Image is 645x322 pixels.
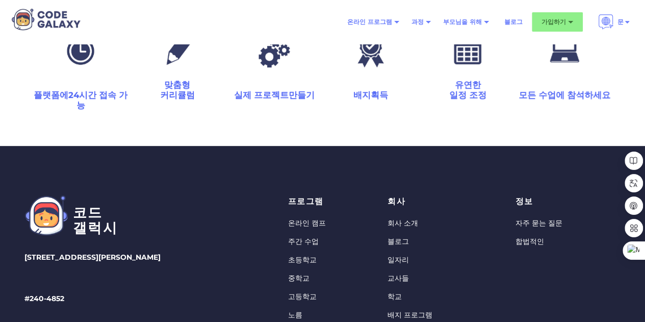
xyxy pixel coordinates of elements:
font: 학교 [388,292,402,301]
div: 가입하기 [532,12,583,32]
img: 컴퓨터 아이콘 [544,33,585,69]
font: 회사 [388,196,405,206]
font: 중학교 [288,274,309,283]
a: 노름 [288,310,338,320]
img: 연필 아이콘 [157,33,198,69]
font: 부모님을 위해 [443,18,482,26]
font: 블로그 [504,18,523,26]
font: 코드 [73,204,103,221]
font: 실제 프로젝트 [234,90,289,100]
font: 노름 [288,310,302,319]
a: 고등학교 [288,292,338,302]
a: 블로그 [388,237,466,247]
font: 배지 [353,90,371,100]
font: 24시간 접속 가능 [68,90,127,110]
div: 과정 [405,13,437,31]
div: 문 [592,10,637,34]
a: 합법적인 [515,237,562,247]
a: 학교 [388,292,466,302]
font: 유연한 [455,80,481,90]
font: #240-4852 [24,294,64,303]
font: 자주 묻는 질문 [515,218,562,228]
a: 코드갤럭시 [24,195,161,236]
font: 만들기 [289,90,315,100]
font: 갤럭시 [73,219,118,236]
font: 가입하기 [541,18,566,26]
a: 교사들 [388,274,466,284]
font: 일정 조정 [449,90,486,100]
font: 문 [617,18,624,26]
img: 캘린더 아이콘 [447,33,488,69]
font: 에 참석하세요 [556,90,610,100]
img: 시계 아이콘 [60,33,101,69]
font: 과정 [411,18,424,26]
font: 획득 [371,90,388,100]
font: 온라인 캠프 [288,218,326,228]
div: 온라인 프로그램 [341,13,405,31]
font: 커리큘럼 [160,90,195,100]
font: 고등학교 [288,292,317,301]
font: 모든 수업 [519,90,556,100]
a: 배지 프로그램 [388,310,466,320]
font: 회사 소개 [388,218,418,228]
font: 주간 수업 [288,237,319,246]
font: 배지 프로그램 [388,310,432,319]
img: 기어 아이콘 [254,33,295,69]
font: [STREET_ADDRESS][PERSON_NAME] [24,253,161,262]
a: 중학교 [288,274,338,284]
a: 온라인 캠프 [288,218,338,229]
a: 자주 묻는 질문 [515,218,562,229]
a: 회사 소개 [388,218,466,229]
a: 일자리 [388,255,466,265]
font: 정보 [515,196,532,206]
font: 일자리 [388,255,409,264]
font: 프로그램 [288,196,323,206]
a: 주간 수업 [288,237,338,247]
font: 맞춤형 [164,80,190,90]
div: 부모님을 위해 [437,13,495,31]
a: 블로그 [498,13,529,31]
font: 합법적인 [515,237,544,246]
font: 교사들 [388,274,409,283]
img: 배지 아이콘 [350,33,391,69]
font: 온라인 프로그램 [347,18,392,26]
font: 블로그 [388,237,409,246]
font: 초등학교 [288,255,317,264]
font: 플랫폼에 [34,90,68,100]
a: 초등학교 [288,255,338,265]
